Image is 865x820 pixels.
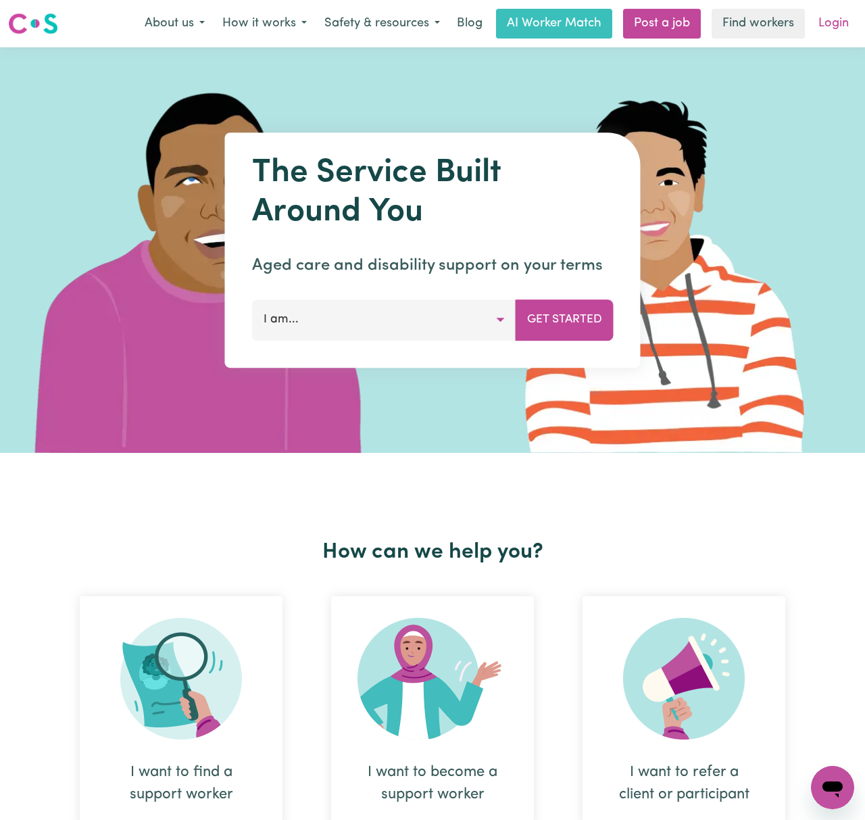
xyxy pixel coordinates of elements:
div: I want to become a support worker [364,761,501,806]
img: Search [120,618,242,740]
a: Blog [449,9,491,39]
div: I want to refer a client or participant [615,761,753,806]
a: Find workers [712,9,805,39]
button: Get Started [516,299,614,340]
a: Login [810,9,857,39]
img: Careseekers logo [8,11,58,36]
button: I am... [252,299,516,340]
h1: The Service Built Around You [252,154,614,232]
a: Post a job [623,9,701,39]
button: How it works [214,9,316,38]
div: I want to find a support worker [112,761,250,806]
a: AI Worker Match [496,9,612,39]
button: Safety & resources [316,9,449,38]
iframe: Button to launch messaging window [811,766,854,809]
p: Aged care and disability support on your terms [252,254,614,278]
button: About us [136,9,214,38]
img: Refer [623,618,745,740]
h2: How can we help you? [55,539,810,565]
img: Become Worker [357,618,508,740]
a: Careseekers logo [8,8,58,39]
